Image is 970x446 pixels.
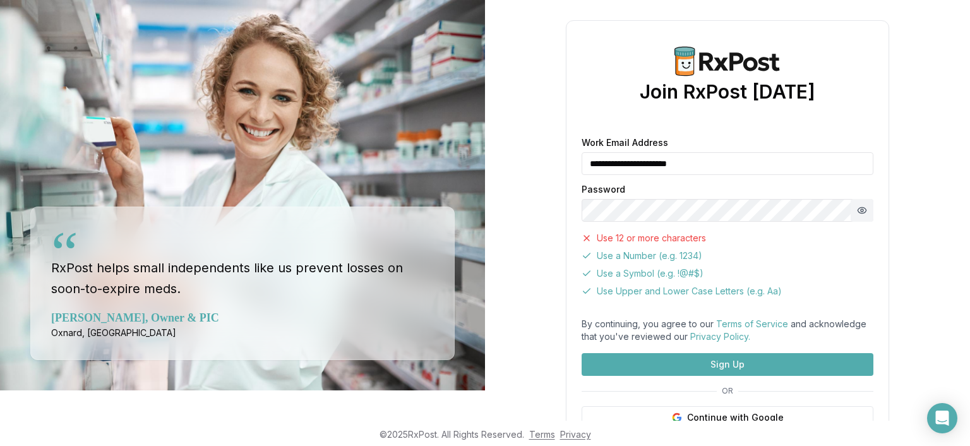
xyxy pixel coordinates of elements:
[51,327,434,339] div: Oxnard, [GEOGRAPHIC_DATA]
[597,250,702,262] span: Use a Number (e.g. 1234)
[51,232,434,299] blockquote: RxPost helps small independents like us prevent losses on soon-to-expire meds.
[529,429,555,440] a: Terms
[582,406,873,429] button: Continue with Google
[582,353,873,376] button: Sign Up
[851,199,873,222] button: Show password
[582,318,873,343] div: By continuing, you agree to our and acknowledge that you've reviewed our
[716,318,788,329] a: Terms of Service
[927,403,957,433] div: Open Intercom Messenger
[51,222,78,283] div: “
[560,429,591,440] a: Privacy
[717,386,738,396] span: OR
[667,46,788,76] img: RxPost Logo
[672,413,682,423] img: Google
[690,331,750,342] a: Privacy Policy.
[597,232,706,244] span: Use 12 or more characters
[597,267,704,280] span: Use a Symbol (e.g. !@#$)
[640,80,815,103] h1: Join RxPost [DATE]
[51,309,434,327] div: [PERSON_NAME], Owner & PIC
[582,138,873,147] label: Work Email Address
[597,285,782,298] span: Use Upper and Lower Case Letters (e.g. Aa)
[582,185,873,194] label: Password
